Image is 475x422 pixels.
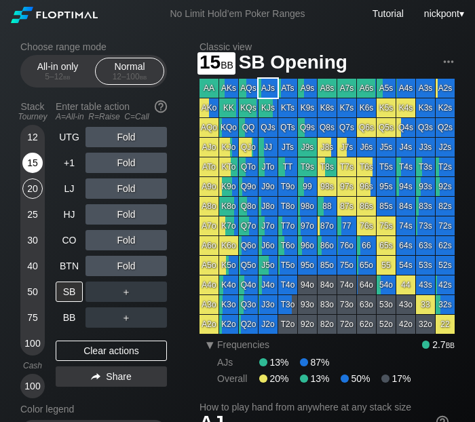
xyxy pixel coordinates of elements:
[56,96,167,127] div: Enter table action
[259,197,278,216] div: J8o
[56,256,83,276] div: BTN
[416,236,435,255] div: 63s
[300,373,341,384] div: 13%
[217,339,269,350] span: Frequencies
[441,54,456,69] img: ellipsis.fd386fe8.svg
[422,339,455,350] div: 2.7
[298,177,317,196] div: 99
[396,98,415,117] div: K4s
[259,138,278,157] div: JJ
[22,307,43,328] div: 75
[85,127,167,147] div: Fold
[436,98,455,117] div: K2s
[377,256,396,275] div: 55
[20,398,167,420] div: Color legend
[15,96,50,127] div: Stack
[396,315,415,334] div: 42o
[396,197,415,216] div: 84s
[318,98,337,117] div: K8s
[239,79,258,98] div: AQs
[259,315,278,334] div: J2o
[298,157,317,176] div: T9s
[377,295,396,314] div: 53o
[337,138,356,157] div: J7s
[357,157,376,176] div: T6s
[436,295,455,314] div: 32s
[259,118,278,137] div: QJs
[396,275,415,294] div: 44
[396,177,415,196] div: 94s
[98,58,161,84] div: Normal
[278,295,297,314] div: T3o
[436,315,455,334] div: 22
[377,118,396,137] div: Q5s
[219,216,238,235] div: K7o
[416,256,435,275] div: 53s
[56,366,167,387] div: Share
[377,177,396,196] div: 95s
[278,256,297,275] div: T5o
[337,216,356,235] div: 77
[239,138,258,157] div: QJo
[63,72,71,81] span: bb
[56,127,83,147] div: UTG
[56,307,83,328] div: BB
[416,79,435,98] div: A3s
[377,138,396,157] div: J5s
[446,339,455,350] span: bb
[259,157,278,176] div: JTo
[298,138,317,157] div: J9s
[26,58,89,84] div: All-in only
[219,315,238,334] div: K2o
[337,315,356,334] div: 72o
[239,315,258,334] div: Q2o
[298,256,317,275] div: 95o
[337,197,356,216] div: 87s
[15,361,50,370] div: Cash
[199,157,218,176] div: ATo
[239,216,258,235] div: Q7o
[436,79,455,98] div: A2s
[416,315,435,334] div: 32o
[318,79,337,98] div: A8s
[318,157,337,176] div: T8s
[357,236,376,255] div: 66
[22,282,43,302] div: 50
[416,177,435,196] div: 93s
[396,138,415,157] div: J4s
[259,98,278,117] div: KJs
[278,79,297,98] div: ATs
[436,177,455,196] div: 92s
[377,98,396,117] div: K5s
[278,177,297,196] div: T9o
[278,118,297,137] div: QTs
[259,79,278,98] div: AJs
[259,275,278,294] div: J4o
[377,315,396,334] div: 52o
[239,177,258,196] div: Q9o
[217,357,259,368] div: AJs
[357,177,376,196] div: 96s
[318,118,337,137] div: Q8s
[219,118,238,137] div: KQo
[219,177,238,196] div: K9o
[56,341,167,361] div: Clear actions
[56,112,167,121] div: A=All-in R=Raise C=Call
[11,7,98,23] img: Floptimal logo
[239,197,258,216] div: Q8o
[357,98,376,117] div: K6s
[421,6,466,21] div: ▾
[20,41,167,52] h2: Choose range mode
[436,256,455,275] div: 52s
[278,275,297,294] div: T4o
[298,275,317,294] div: 94o
[337,79,356,98] div: A7s
[239,236,258,255] div: Q6o
[416,275,435,294] div: 43s
[298,79,317,98] div: A9s
[56,230,83,250] div: CO
[56,153,83,173] div: +1
[436,138,455,157] div: J2s
[278,157,297,176] div: TT
[29,72,86,81] div: 5 – 12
